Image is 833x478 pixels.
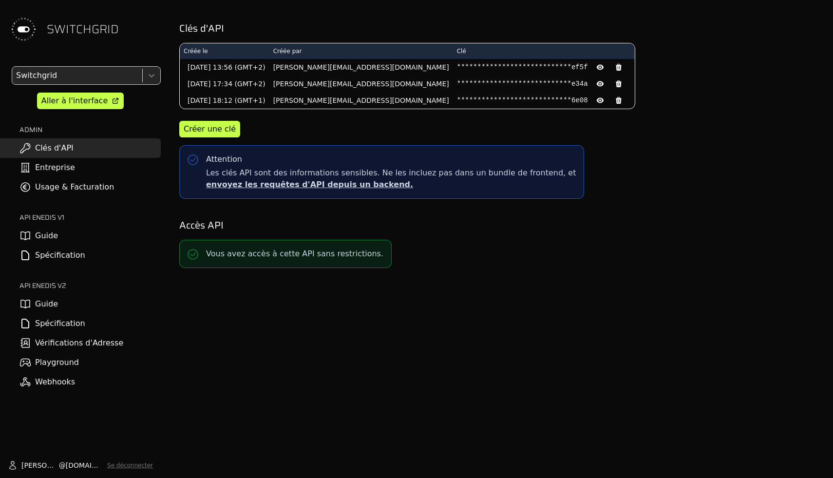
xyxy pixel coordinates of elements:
td: [PERSON_NAME][EMAIL_ADDRESS][DOMAIN_NAME] [269,76,453,92]
td: [PERSON_NAME][EMAIL_ADDRESS][DOMAIN_NAME] [269,92,453,109]
h2: Accès API [179,218,819,232]
td: [DATE] 18:12 (GMT+1) [180,92,269,109]
h2: API ENEDIS v2 [19,281,161,290]
h2: Clés d'API [179,21,819,35]
span: @ [59,460,66,470]
td: [DATE] 17:34 (GMT+2) [180,76,269,92]
span: Les clés API sont des informations sensibles. Ne les incluez pas dans un bundle de frontend, et [206,167,576,191]
td: [PERSON_NAME][EMAIL_ADDRESS][DOMAIN_NAME] [269,59,453,76]
th: Créée le [180,43,269,59]
th: Créée par [269,43,453,59]
a: Aller à l'interface [37,93,124,109]
p: Vous avez accès à cette API sans restrictions. [206,248,383,260]
img: Switchgrid Logo [8,14,39,45]
span: [DOMAIN_NAME] [66,460,103,470]
h2: ADMIN [19,125,161,134]
button: Se déconnecter [107,461,153,469]
button: Créer une clé [179,121,240,137]
div: Aller à l'interface [41,95,108,107]
td: [DATE] 13:56 (GMT+2) [180,59,269,76]
div: Créer une clé [184,123,236,135]
div: Attention [206,153,242,165]
th: Clé [453,43,635,59]
span: [PERSON_NAME] [21,460,59,470]
p: envoyez les requêtes d'API depuis un backend. [206,179,576,191]
h2: API ENEDIS v1 [19,212,161,222]
span: SWITCHGRID [47,21,119,37]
